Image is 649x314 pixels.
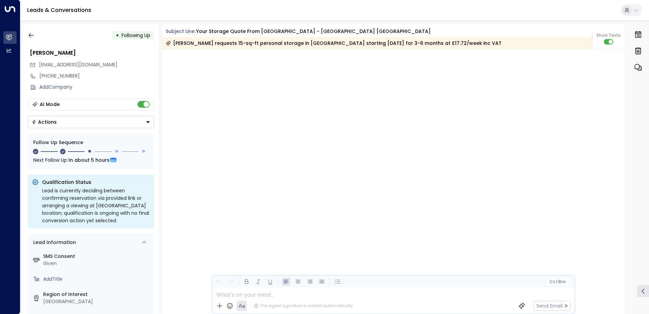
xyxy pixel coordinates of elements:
[254,303,353,309] div: The agent signature is added automatically
[43,253,151,260] label: SMS Consent
[166,28,196,35] span: Subject Line:
[556,279,557,284] span: |
[196,28,431,35] div: Your storage quote from [GEOGRAPHIC_DATA] - [GEOGRAPHIC_DATA] [GEOGRAPHIC_DATA]
[596,32,620,38] span: Show Texts
[42,187,150,224] div: Lead is currently deciding between confirming reservation via provided link or arranging a viewin...
[39,61,117,68] span: [EMAIL_ADDRESS][DOMAIN_NAME]
[43,298,151,305] div: [GEOGRAPHIC_DATA]
[166,40,502,47] div: [PERSON_NAME] requests 15-sq-ft personal storage in [GEOGRAPHIC_DATA] starting [DATE] for 3-6 mon...
[43,291,151,298] label: Region of Interest
[43,276,151,283] div: AddTitle
[116,29,119,41] div: •
[546,279,568,285] button: Cc|Bcc
[31,239,76,246] div: Lead Information
[33,139,149,146] div: Follow Up Sequence
[32,119,57,125] div: Actions
[39,61,117,68] span: johnwaggott@rocketmail.com
[214,278,223,286] button: Undo
[28,116,154,128] div: Button group with a nested menu
[122,32,150,39] span: Following Up
[69,156,110,164] span: In about 5 hours
[33,156,149,164] div: Next Follow Up:
[549,279,565,284] span: Cc Bcc
[28,116,154,128] button: Actions
[43,260,151,267] div: Given
[226,278,235,286] button: Redo
[42,179,150,186] p: Qualification Status
[39,84,154,91] div: AddCompany
[39,72,154,80] div: [PHONE_NUMBER]
[40,101,60,108] div: AI Mode
[27,6,91,14] a: Leads & Conversations
[30,49,154,57] div: [PERSON_NAME]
